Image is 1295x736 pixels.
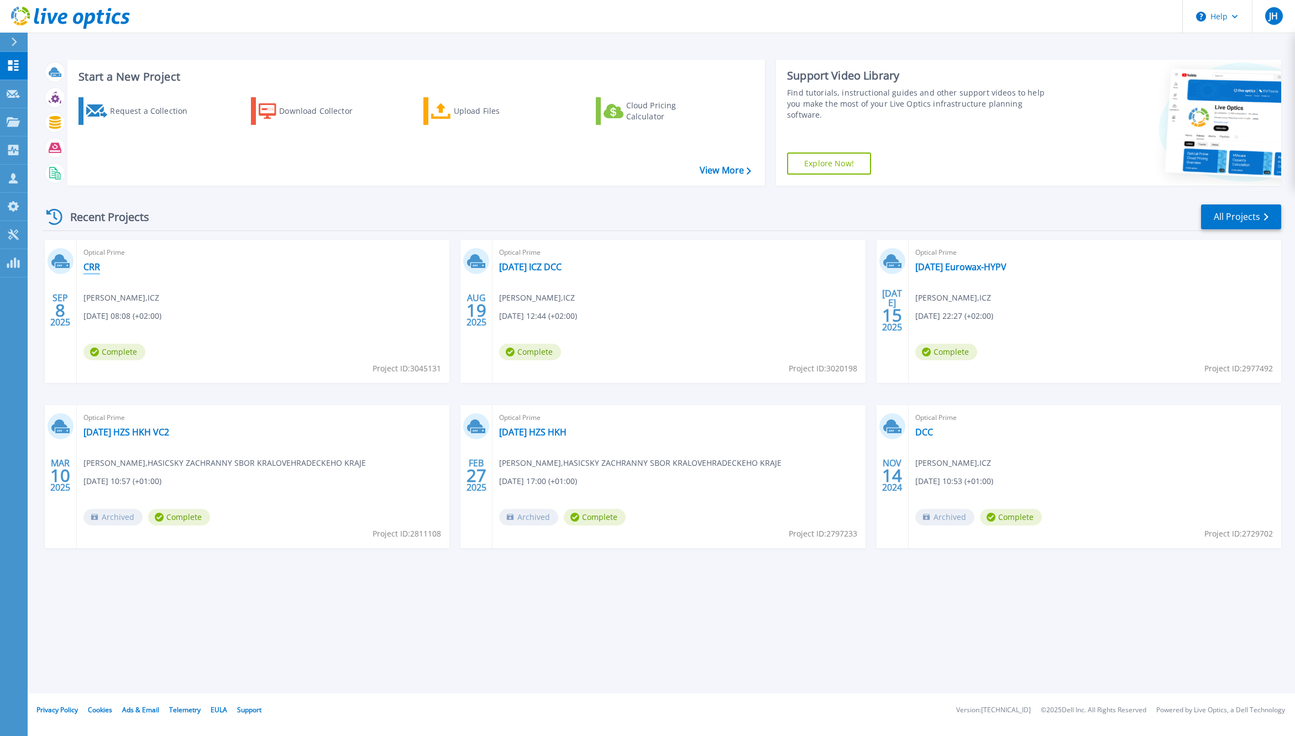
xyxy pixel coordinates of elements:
[83,292,159,304] span: [PERSON_NAME] , ICZ
[915,427,933,438] a: DCC
[43,203,164,230] div: Recent Projects
[626,100,715,122] div: Cloud Pricing Calculator
[915,344,977,360] span: Complete
[915,261,1006,272] a: [DATE] Eurowax-HYPV
[882,290,903,330] div: [DATE] 2025
[915,475,993,487] span: [DATE] 10:53 (+01:00)
[596,97,719,125] a: Cloud Pricing Calculator
[1204,528,1273,540] span: Project ID: 2729702
[466,306,486,315] span: 19
[499,509,558,525] span: Archived
[466,290,487,330] div: AUG 2025
[789,362,857,375] span: Project ID: 3020198
[499,427,567,438] a: [DATE] HZS HKH
[789,528,857,540] span: Project ID: 2797233
[83,310,161,322] span: [DATE] 08:08 (+02:00)
[787,87,1047,120] div: Find tutorials, instructional guides and other support videos to help you make the most of your L...
[237,705,261,714] a: Support
[915,509,974,525] span: Archived
[373,528,441,540] span: Project ID: 2811108
[882,455,903,496] div: NOV 2024
[1041,707,1146,714] li: © 2025 Dell Inc. All Rights Reserved
[83,475,161,487] span: [DATE] 10:57 (+01:00)
[373,362,441,375] span: Project ID: 3045131
[78,71,751,83] h3: Start a New Project
[83,246,443,259] span: Optical Prime
[787,153,871,175] a: Explore Now!
[499,246,858,259] span: Optical Prime
[915,292,991,304] span: [PERSON_NAME] , ICZ
[1269,12,1278,20] span: JH
[700,165,751,176] a: View More
[423,97,547,125] a: Upload Files
[915,246,1275,259] span: Optical Prime
[499,261,562,272] a: [DATE] ICZ DCC
[83,427,169,438] a: [DATE] HZS HKH VC2
[1201,204,1281,229] a: All Projects
[50,290,71,330] div: SEP 2025
[454,100,542,122] div: Upload Files
[466,455,487,496] div: FEB 2025
[122,705,159,714] a: Ads & Email
[279,100,368,122] div: Download Collector
[50,455,71,496] div: MAR 2025
[564,509,626,525] span: Complete
[83,344,145,360] span: Complete
[50,471,70,480] span: 10
[499,412,858,424] span: Optical Prime
[499,475,577,487] span: [DATE] 17:00 (+01:00)
[499,310,577,322] span: [DATE] 12:44 (+02:00)
[148,509,210,525] span: Complete
[55,306,65,315] span: 8
[251,97,374,125] a: Download Collector
[78,97,202,125] a: Request a Collection
[956,707,1031,714] li: Version: [TECHNICAL_ID]
[980,509,1042,525] span: Complete
[499,457,782,469] span: [PERSON_NAME] , HASICSKY ZACHRANNY SBOR KRALOVEHRADECKEHO KRAJE
[787,69,1047,83] div: Support Video Library
[88,705,112,714] a: Cookies
[466,471,486,480] span: 27
[499,292,575,304] span: [PERSON_NAME] , ICZ
[499,344,561,360] span: Complete
[1204,362,1273,375] span: Project ID: 2977492
[110,100,198,122] div: Request a Collection
[915,310,993,322] span: [DATE] 22:27 (+02:00)
[1156,707,1285,714] li: Powered by Live Optics, a Dell Technology
[915,457,991,469] span: [PERSON_NAME] , ICZ
[83,261,100,272] a: CRR
[83,509,143,525] span: Archived
[211,705,227,714] a: EULA
[83,412,443,424] span: Optical Prime
[169,705,201,714] a: Telemetry
[915,412,1275,424] span: Optical Prime
[83,457,366,469] span: [PERSON_NAME] , HASICSKY ZACHRANNY SBOR KRALOVEHRADECKEHO KRAJE
[36,705,78,714] a: Privacy Policy
[882,311,902,320] span: 15
[882,471,902,480] span: 14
